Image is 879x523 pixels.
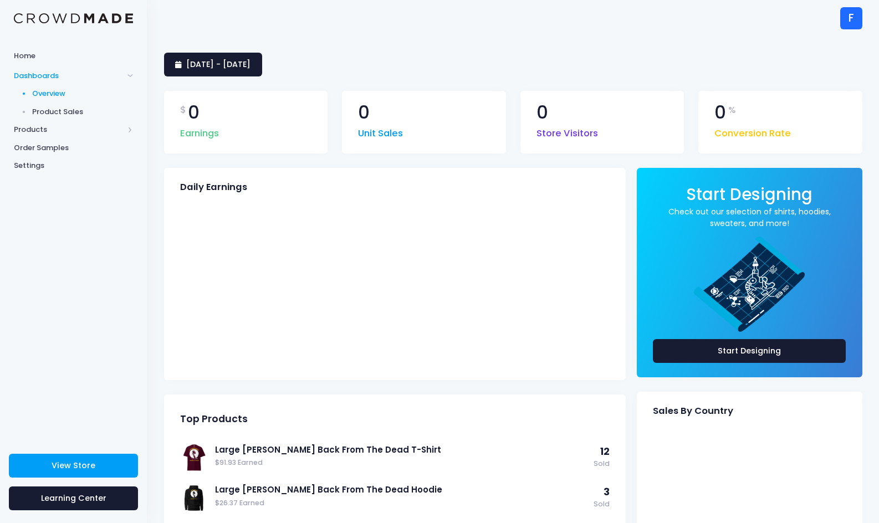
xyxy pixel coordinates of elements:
span: % [728,104,736,117]
span: Order Samples [14,142,133,153]
a: Check out our selection of shirts, hoodies, sweaters, and more! [653,206,846,229]
span: Products [14,124,124,135]
span: Daily Earnings [180,182,247,193]
span: Sales By Country [653,406,733,417]
span: Learning Center [41,493,106,504]
span: [DATE] - [DATE] [186,59,251,70]
a: Learning Center [9,486,138,510]
span: Sold [594,459,610,469]
span: Product Sales [32,106,134,117]
span: $ [180,104,186,117]
span: 3 [604,485,610,499]
span: 12 [600,445,610,458]
span: Dashboards [14,70,124,81]
span: 0 [714,104,726,122]
a: Start Designing [653,339,846,363]
a: Large [PERSON_NAME] Back From The Dead Hoodie [215,484,588,496]
span: Overview [32,88,134,99]
div: F [840,7,862,29]
span: Settings [14,160,133,171]
a: [DATE] - [DATE] [164,53,262,76]
span: Conversion Rate [714,121,791,141]
span: Unit Sales [358,121,403,141]
span: Start Designing [686,183,812,206]
span: Top Products [180,413,248,425]
span: Sold [594,499,610,510]
span: Store Visitors [536,121,598,141]
span: $26.37 Earned [215,498,588,509]
a: View Store [9,454,138,478]
img: Logo [14,13,133,24]
span: Earnings [180,121,219,141]
span: $91.93 Earned [215,458,588,468]
a: Start Designing [686,192,812,203]
span: Home [14,50,133,61]
span: 0 [536,104,548,122]
a: Large [PERSON_NAME] Back From The Dead T-Shirt [215,444,588,456]
span: 0 [358,104,370,122]
span: 0 [188,104,200,122]
span: View Store [52,460,95,471]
